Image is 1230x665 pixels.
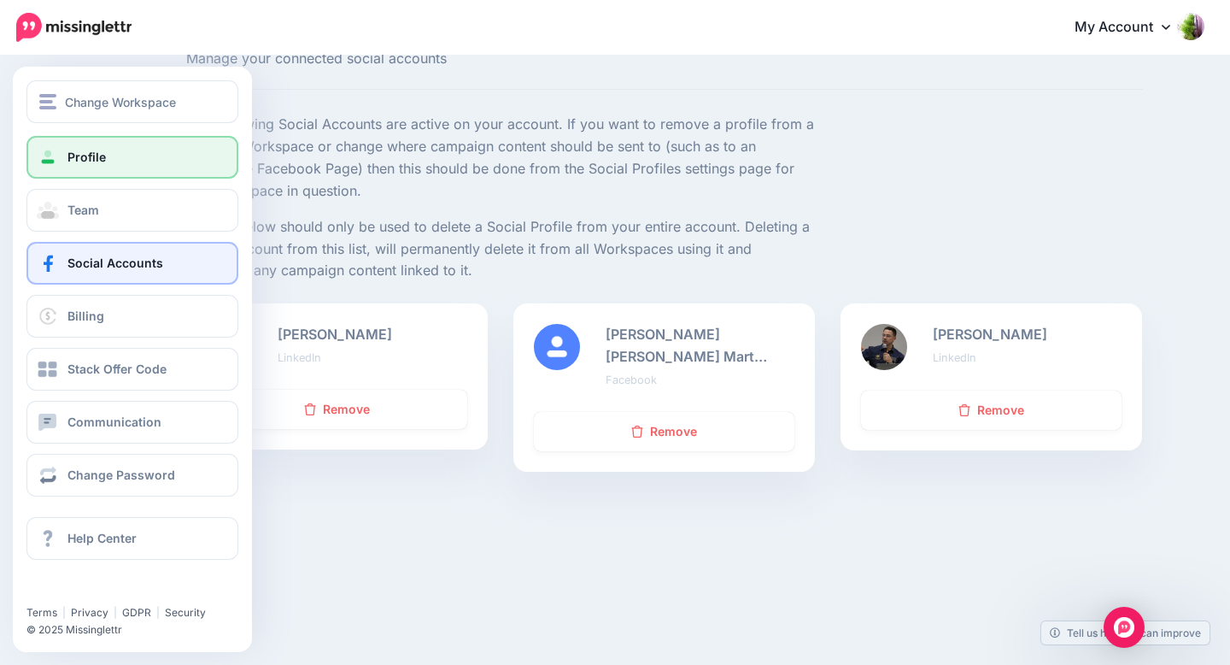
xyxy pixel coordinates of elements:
[186,216,816,283] p: The list below should only be used to delete a Social Profile from your entire account. Deleting ...
[67,256,163,270] span: Social Accounts
[67,531,137,545] span: Help Center
[26,621,251,639] li: © 2025 Missinglettr
[1057,7,1204,49] a: My Account
[26,189,238,232] a: Team
[67,468,175,482] span: Change Password
[933,326,1047,343] b: [PERSON_NAME]
[534,412,794,451] a: Remove
[933,351,976,364] small: LinkedIn
[278,351,321,364] small: LinkedIn
[67,309,104,323] span: Billing
[606,326,767,365] b: [PERSON_NAME] [PERSON_NAME] Mart…
[207,390,467,429] a: Remove
[67,203,99,217] span: Team
[114,606,117,619] span: |
[67,150,106,164] span: Profile
[67,362,167,376] span: Stack Offer Code
[26,581,159,598] iframe: Twitter Follow Button
[67,415,161,429] span: Communication
[156,606,160,619] span: |
[26,136,238,179] a: Profile
[62,606,66,619] span: |
[16,13,132,42] img: Missinglettr
[186,114,816,203] p: The following Social Accounts are active on your account. If you want to remove a profile from a ...
[26,295,238,338] a: Billing
[278,326,392,343] b: [PERSON_NAME]
[26,517,238,560] a: Help Center
[26,606,57,619] a: Terms
[26,80,238,123] button: Change Workspace
[534,324,580,370] img: user_default_image.png
[26,348,238,391] a: Stack Offer Code
[861,324,907,370] img: 1691394479628-37481.png
[861,391,1122,430] a: Remove
[39,94,56,109] img: menu.png
[1041,621,1209,644] a: Tell us how we can improve
[1104,607,1145,648] div: Open Intercom Messenger
[71,606,108,619] a: Privacy
[186,48,816,70] span: Manage your connected social accounts
[165,606,206,619] a: Security
[26,454,238,497] a: Change Password
[606,374,657,386] small: Facebook
[65,92,176,112] span: Change Workspace
[26,401,238,444] a: Communication
[122,606,151,619] a: GDPR
[26,242,238,285] a: Social Accounts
